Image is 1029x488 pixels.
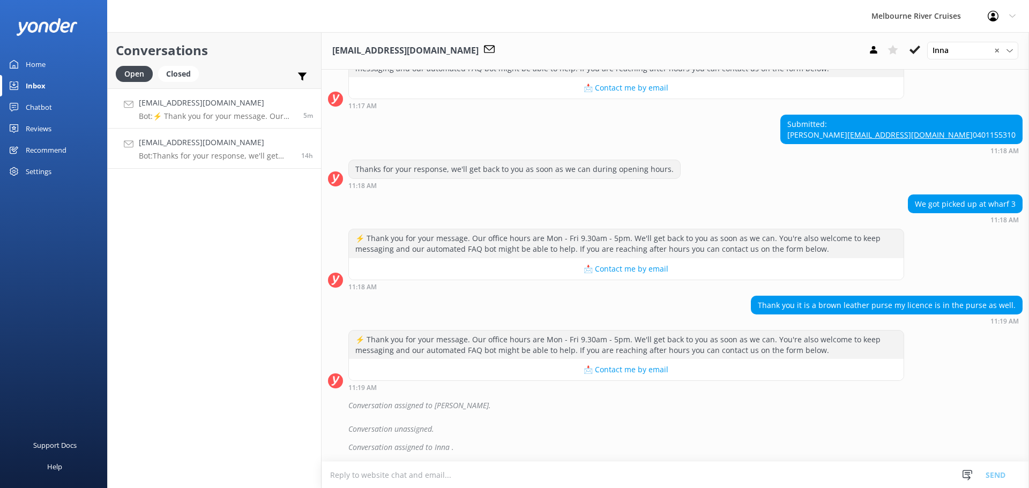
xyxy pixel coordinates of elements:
[301,151,313,160] span: Sep 02 2025 08:54pm (UTC +10:00) Australia/Sydney
[26,161,51,182] div: Settings
[26,54,46,75] div: Home
[933,44,955,56] span: Inna
[47,456,62,477] div: Help
[908,195,1022,213] div: We got picked up at wharf 3
[139,97,295,109] h4: [EMAIL_ADDRESS][DOMAIN_NAME]
[348,102,904,109] div: Sep 03 2025 11:17am (UTC +10:00) Australia/Sydney
[328,438,1023,456] div: 2025-09-03T01:23:37.173
[349,258,904,280] button: 📩 Contact me by email
[26,96,52,118] div: Chatbot
[927,42,1018,59] div: Assign User
[751,317,1023,325] div: Sep 03 2025 11:19am (UTC +10:00) Australia/Sydney
[332,44,479,58] h3: [EMAIL_ADDRESS][DOMAIN_NAME]
[158,67,204,79] a: Closed
[348,284,377,290] strong: 11:18 AM
[303,111,313,120] span: Sep 03 2025 11:19am (UTC +10:00) Australia/Sydney
[780,147,1023,154] div: Sep 03 2025 11:18am (UTC +10:00) Australia/Sydney
[990,318,1019,325] strong: 11:19 AM
[116,67,158,79] a: Open
[108,88,321,129] a: [EMAIL_ADDRESS][DOMAIN_NAME]Bot:⚡ Thank you for your message. Our office hours are Mon - Fri 9.30...
[847,130,973,140] a: [EMAIL_ADDRESS][DOMAIN_NAME]
[349,160,680,178] div: Thanks for your response, we'll get back to you as soon as we can during opening hours.
[328,396,1023,415] div: 2025-09-03T01:22:48.413
[108,129,321,169] a: [EMAIL_ADDRESS][DOMAIN_NAME]Bot:Thanks for your response, we'll get back to you as soon as we can...
[158,66,199,82] div: Closed
[139,137,293,148] h4: [EMAIL_ADDRESS][DOMAIN_NAME]
[348,283,904,290] div: Sep 03 2025 11:18am (UTC +10:00) Australia/Sydney
[349,331,904,359] div: ⚡ Thank you for your message. Our office hours are Mon - Fri 9.30am - 5pm. We'll get back to you ...
[16,18,78,36] img: yonder-white-logo.png
[328,420,1023,438] div: 2025-09-03T01:23:33.942
[348,384,904,391] div: Sep 03 2025 11:19am (UTC +10:00) Australia/Sydney
[990,148,1019,154] strong: 11:18 AM
[116,40,313,61] h2: Conversations
[349,359,904,380] button: 📩 Contact me by email
[348,183,377,189] strong: 11:18 AM
[139,111,295,121] p: Bot: ⚡ Thank you for your message. Our office hours are Mon - Fri 9.30am - 5pm. We'll get back to...
[116,66,153,82] div: Open
[139,151,293,161] p: Bot: Thanks for your response, we'll get back to you as soon as we can during opening hours.
[26,118,51,139] div: Reviews
[348,396,1023,415] div: Conversation assigned to [PERSON_NAME].
[348,438,1023,456] div: Conversation assigned to Inna .
[908,216,1023,223] div: Sep 03 2025 11:18am (UTC +10:00) Australia/Sydney
[348,103,377,109] strong: 11:17 AM
[781,115,1022,144] div: Submitted: [PERSON_NAME] 0401155310
[348,182,681,189] div: Sep 03 2025 11:18am (UTC +10:00) Australia/Sydney
[26,75,46,96] div: Inbox
[349,77,904,99] button: 📩 Contact me by email
[348,420,1023,438] div: Conversation unassigned.
[349,229,904,258] div: ⚡ Thank you for your message. Our office hours are Mon - Fri 9.30am - 5pm. We'll get back to you ...
[990,217,1019,223] strong: 11:18 AM
[751,296,1022,314] div: Thank you it is a brown leather purse my licence is in the purse as well.
[33,434,77,456] div: Support Docs
[348,385,377,391] strong: 11:19 AM
[994,46,1000,56] span: ✕
[26,139,66,161] div: Recommend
